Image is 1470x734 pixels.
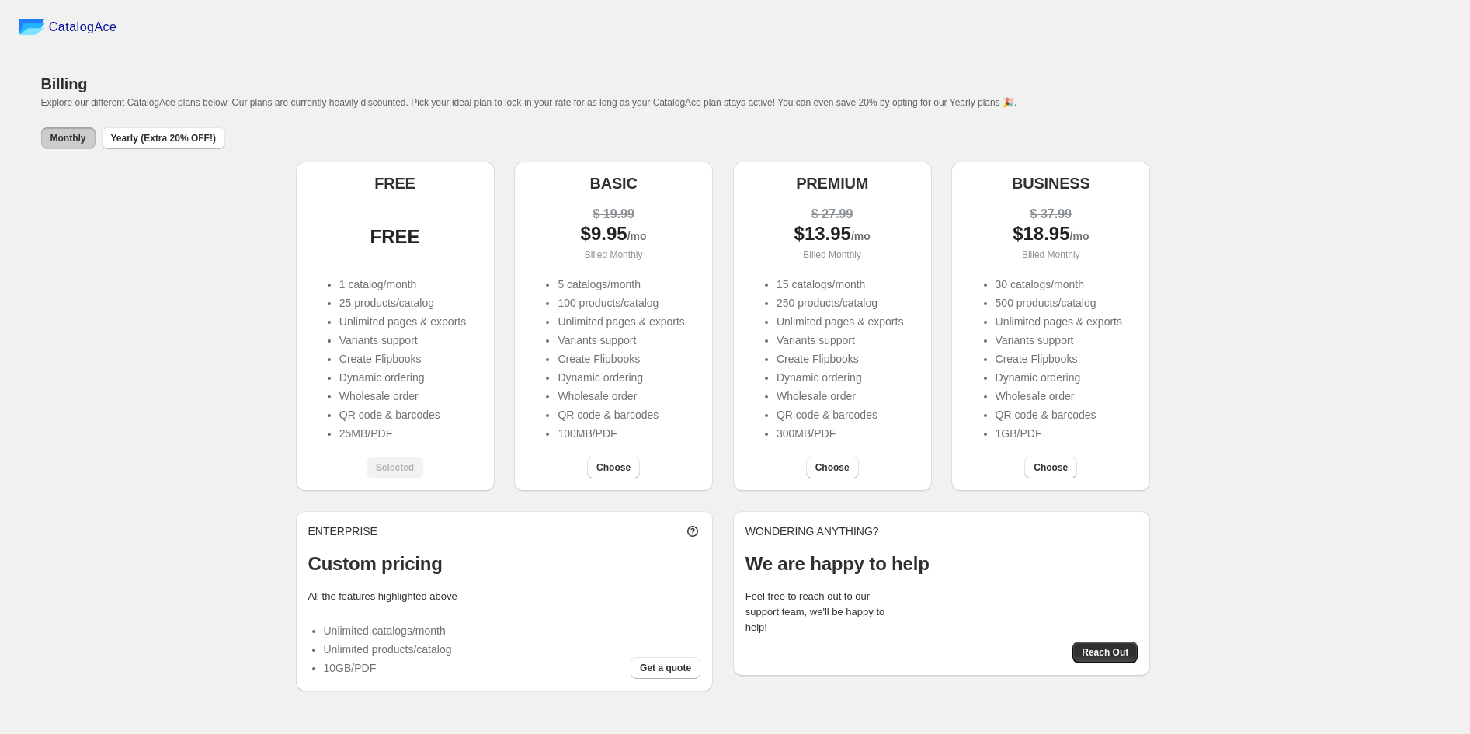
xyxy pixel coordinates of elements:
[1082,646,1128,659] span: Reach Out
[964,247,1138,263] p: Billed Monthly
[996,295,1122,311] li: 500 products/catalog
[1012,174,1090,193] h5: BUSINESS
[996,351,1122,367] li: Create Flipbooks
[631,657,700,679] button: Get a quote
[1034,461,1068,474] span: Choose
[374,174,415,193] h5: FREE
[745,524,1138,539] p: WONDERING ANYTHING?
[339,351,466,367] li: Create Flipbooks
[558,407,684,423] li: QR code & barcodes
[558,388,684,404] li: Wholesale order
[777,295,903,311] li: 250 products/catalog
[526,207,700,222] div: $ 19.99
[526,226,700,244] div: $ 9.95
[526,247,700,263] p: Billed Monthly
[41,75,88,92] span: Billing
[796,174,868,193] h5: PREMIUM
[111,132,216,144] span: Yearly (Extra 20% OFF!)
[996,388,1122,404] li: Wholesale order
[777,407,903,423] li: QR code & barcodes
[339,388,466,404] li: Wholesale order
[627,230,647,242] span: /mo
[1070,230,1089,242] span: /mo
[19,19,45,35] img: catalog ace
[339,295,466,311] li: 25 products/catalog
[745,247,919,263] p: Billed Monthly
[49,19,117,35] span: CatalogAce
[996,370,1122,385] li: Dynamic ordering
[745,551,1138,576] p: We are happy to help
[777,388,903,404] li: Wholesale order
[745,207,919,222] div: $ 27.99
[806,457,859,478] button: Choose
[308,229,482,245] div: FREE
[745,589,901,635] p: Feel free to reach out to our support team, we'll be happy to help!
[996,314,1122,329] li: Unlimited pages & exports
[996,277,1122,292] li: 30 catalogs/month
[50,132,86,144] span: Monthly
[308,524,377,539] p: ENTERPRISE
[308,551,701,576] p: Custom pricing
[777,277,903,292] li: 15 catalogs/month
[996,426,1122,441] li: 1GB/PDF
[777,426,903,441] li: 300MB/PDF
[558,370,684,385] li: Dynamic ordering
[745,226,919,244] div: $ 13.95
[558,314,684,329] li: Unlimited pages & exports
[964,226,1138,244] div: $ 18.95
[815,461,850,474] span: Choose
[339,332,466,348] li: Variants support
[777,332,903,348] li: Variants support
[596,461,631,474] span: Choose
[558,426,684,441] li: 100MB/PDF
[996,407,1122,423] li: QR code & barcodes
[851,230,871,242] span: /mo
[558,332,684,348] li: Variants support
[339,314,466,329] li: Unlimited pages & exports
[308,590,457,602] label: All the features highlighted above
[102,127,225,149] button: Yearly (Extra 20% OFF!)
[339,277,466,292] li: 1 catalog/month
[41,97,1017,108] span: Explore our different CatalogAce plans below. Our plans are currently heavily discounted. Pick yo...
[1072,642,1138,663] button: Reach Out
[964,207,1138,222] div: $ 37.99
[558,277,684,292] li: 5 catalogs/month
[777,351,903,367] li: Create Flipbooks
[339,407,466,423] li: QR code & barcodes
[640,662,691,674] span: Get a quote
[777,370,903,385] li: Dynamic ordering
[1024,457,1077,478] button: Choose
[339,426,466,441] li: 25MB/PDF
[587,457,640,478] button: Choose
[777,314,903,329] li: Unlimited pages & exports
[324,642,452,657] li: Unlimited products/catalog
[324,660,452,676] li: 10GB/PDF
[339,370,466,385] li: Dynamic ordering
[589,174,637,193] h5: BASIC
[41,127,96,149] button: Monthly
[996,332,1122,348] li: Variants support
[558,295,684,311] li: 100 products/catalog
[558,351,684,367] li: Create Flipbooks
[324,623,452,638] li: Unlimited catalogs/month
